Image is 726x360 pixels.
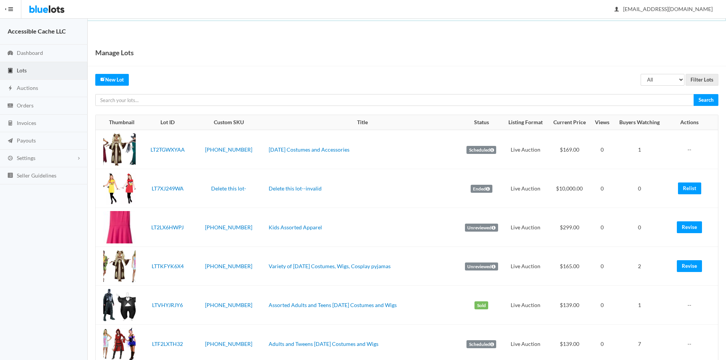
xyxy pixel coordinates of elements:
label: Unreviewed [465,224,498,232]
th: Status [460,115,503,130]
a: LT2LX6HWPJ [151,224,184,230]
a: LT7XJ249WA [152,185,184,192]
td: 0 [591,169,614,208]
td: Live Auction [503,169,548,208]
span: [EMAIL_ADDRESS][DOMAIN_NAME] [615,6,713,12]
a: [DATE] Costumes and Accessories [269,146,349,153]
td: 0 [591,286,614,325]
ion-icon: cash [6,102,14,110]
td: 0 [591,208,614,247]
a: createNew Lot [95,74,129,86]
label: Ended [471,185,492,193]
span: Dashboard [17,50,43,56]
td: $299.00 [548,208,591,247]
td: $139.00 [548,286,591,325]
a: Revise [677,260,702,272]
input: Filter Lots [686,74,718,86]
ion-icon: person [613,6,620,13]
th: Lot ID [144,115,192,130]
a: [PHONE_NUMBER] [205,146,252,153]
span: Seller Guidelines [17,172,56,179]
ion-icon: clipboard [6,67,14,75]
th: Title [266,115,460,130]
td: Live Auction [503,286,548,325]
span: Payouts [17,137,36,144]
input: Search your lots... [95,94,694,106]
label: Sold [474,301,488,310]
ion-icon: speedometer [6,50,14,57]
th: Actions [665,115,718,130]
a: [PHONE_NUMBER] [205,302,252,308]
td: $169.00 [548,130,591,169]
td: $10,000.00 [548,169,591,208]
td: -- [665,286,718,325]
th: Buyers Watching [614,115,665,130]
input: Search [694,94,718,106]
a: LT2TGWXYAA [151,146,185,153]
a: LTF2LXTH32 [152,341,183,347]
a: Revise [677,221,702,233]
ion-icon: flash [6,85,14,92]
ion-icon: calculator [6,120,14,127]
td: 0 [591,247,614,286]
th: Thumbnail [96,115,144,130]
td: Live Auction [503,130,548,169]
span: Orders [17,102,34,109]
label: Scheduled [466,146,496,154]
a: [PHONE_NUMBER] [205,224,252,230]
td: -- [665,130,718,169]
a: LTVHYJRJY6 [152,302,183,308]
span: Invoices [17,120,36,126]
td: Live Auction [503,247,548,286]
label: Unreviewed [465,262,498,271]
th: Listing Format [503,115,548,130]
a: [PHONE_NUMBER] [205,263,252,269]
td: 0 [614,169,665,208]
td: 0 [614,208,665,247]
span: Lots [17,67,27,74]
th: Current Price [548,115,591,130]
td: Live Auction [503,208,548,247]
span: Auctions [17,85,38,91]
th: Views [591,115,614,130]
span: Settings [17,155,35,161]
a: Assorted Adults and Teens [DATE] Costumes and Wigs [269,302,397,308]
a: LTTKFYK6X4 [152,263,184,269]
td: 1 [614,286,665,325]
ion-icon: create [100,77,105,82]
a: Delete this lot- [211,185,246,192]
a: Relist [678,182,701,194]
ion-icon: paper plane [6,138,14,145]
a: Kids Assorted Apparel [269,224,322,230]
td: 1 [614,130,665,169]
a: Variety of [DATE] Costumes, Wigs, Cosplay pyjamas [269,263,391,269]
ion-icon: cog [6,155,14,162]
a: [PHONE_NUMBER] [205,341,252,347]
th: Custom SKU [192,115,265,130]
td: 0 [591,130,614,169]
strong: Accessible Cache LLC [8,27,66,35]
a: Delete this lot--invalid [269,185,322,192]
label: Scheduled [466,340,496,349]
td: $165.00 [548,247,591,286]
h1: Manage Lots [95,47,134,58]
ion-icon: list box [6,172,14,179]
td: 2 [614,247,665,286]
a: Adults and Tweens [DATE] Costumes and Wigs [269,341,378,347]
